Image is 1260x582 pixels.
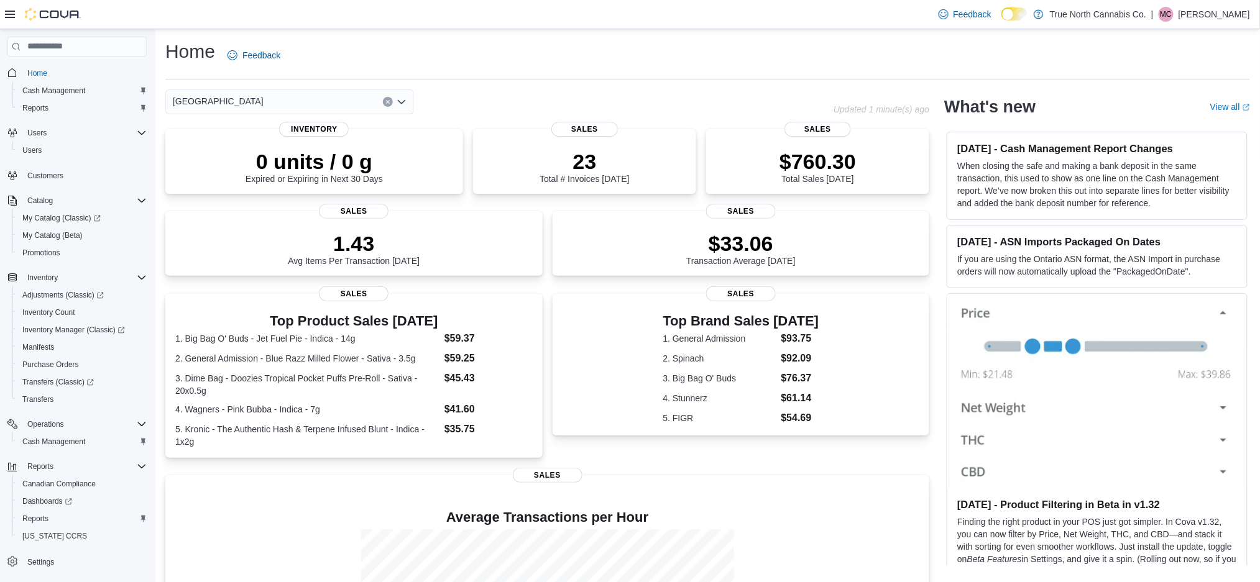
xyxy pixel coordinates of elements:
[175,423,439,448] dt: 5. Kronic - The Authentic Hash & Terpene Infused Blunt - Indica - 1x2g
[1210,102,1250,112] a: View allExternal link
[12,99,152,117] button: Reports
[27,462,53,471] span: Reports
[779,149,856,184] div: Total Sales [DATE]
[663,372,776,384] dt: 3. Big Bag O' Buds
[17,494,147,509] span: Dashboards
[663,332,776,345] dt: 1. General Admission
[27,128,47,138] span: Users
[17,511,53,526] a: Reports
[957,160,1237,209] p: When closing the safe and making a bank deposit in the same transaction, this used to show as one...
[22,125,52,140] button: Users
[22,65,147,81] span: Home
[7,59,147,577] nav: Complex example
[1179,7,1250,22] p: [PERSON_NAME]
[25,8,81,20] img: Cova
[22,168,68,183] a: Customers
[27,68,47,78] span: Home
[1001,7,1028,20] input: Dark Mode
[12,142,152,159] button: Users
[551,122,619,137] span: Sales
[663,314,819,329] h3: Top Brand Sales [DATE]
[22,553,147,569] span: Settings
[784,122,852,137] span: Sales
[17,375,99,389] a: Transfers (Classic)
[17,305,147,320] span: Inventory Count
[12,82,152,99] button: Cash Management
[781,371,819,386] dd: $76.37
[175,510,919,525] h4: Average Transactions per Hour
[22,417,147,432] span: Operations
[781,411,819,425] dd: $54.69
[1151,7,1154,22] p: |
[175,352,439,365] dt: 2. General Admission - Blue Razz Milled Flower - Sativa - 3.5g
[17,305,80,320] a: Inventory Count
[12,244,152,261] button: Promotions
[781,331,819,346] dd: $93.75
[540,149,629,184] div: Total # Invoices [DATE]
[22,514,48,524] span: Reports
[17,476,147,491] span: Canadian Compliance
[17,392,58,407] a: Transfers
[17,245,147,260] span: Promotions
[944,97,1036,117] h2: What's new
[22,290,104,300] span: Adjustments (Classic)
[22,103,48,113] span: Reports
[2,416,152,433] button: Operations
[17,511,147,526] span: Reports
[444,371,533,386] dd: $45.43
[17,340,147,355] span: Manifests
[513,468,582,483] span: Sales
[12,527,152,545] button: [US_STATE] CCRS
[2,552,152,570] button: Settings
[17,143,47,158] a: Users
[12,356,152,373] button: Purchase Orders
[22,125,147,140] span: Users
[22,342,54,352] span: Manifests
[12,373,152,391] a: Transfers (Classic)
[781,391,819,406] dd: $61.14
[834,104,929,114] p: Updated 1 minute(s) ago
[397,97,407,107] button: Open list of options
[223,43,285,68] a: Feedback
[175,403,439,416] dt: 4. Wagners - Pink Bubba - Indica - 7g
[17,101,53,116] a: Reports
[957,253,1237,278] p: If you are using the Ontario ASN format, the ASN Import in purchase orders will now automatically...
[246,149,383,184] div: Expired or Expiring in Next 30 Days
[540,149,629,174] p: 23
[686,231,796,256] p: $33.06
[444,402,533,417] dd: $41.60
[17,357,84,372] a: Purchase Orders
[279,122,349,137] span: Inventory
[22,270,147,285] span: Inventory
[383,97,393,107] button: Clear input
[22,496,72,506] span: Dashboards
[12,286,152,304] a: Adjustments (Classic)
[17,476,101,491] a: Canadian Compliance
[12,304,152,321] button: Inventory Count
[22,437,85,447] span: Cash Management
[17,322,147,337] span: Inventory Manager (Classic)
[444,422,533,437] dd: $35.75
[22,168,147,183] span: Customers
[2,166,152,184] button: Customers
[17,529,92,543] a: [US_STATE] CCRS
[934,2,996,27] a: Feedback
[954,8,991,20] span: Feedback
[27,419,64,429] span: Operations
[288,231,420,266] div: Avg Items Per Transaction [DATE]
[319,286,389,301] span: Sales
[12,391,152,408] button: Transfers
[12,510,152,527] button: Reports
[17,392,147,407] span: Transfers
[12,209,152,227] a: My Catalog (Classic)
[17,375,147,389] span: Transfers (Classic)
[12,227,152,244] button: My Catalog (Beta)
[22,325,125,335] span: Inventory Manager (Classic)
[12,321,152,339] a: Inventory Manager (Classic)
[22,417,69,432] button: Operations
[706,286,776,301] span: Sales
[175,332,439,345] dt: 1. Big Bag O' Buds - Jet Fuel Pie - Indica - 14g
[706,204,776,219] span: Sales
[17,211,106,225] a: My Catalog (Classic)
